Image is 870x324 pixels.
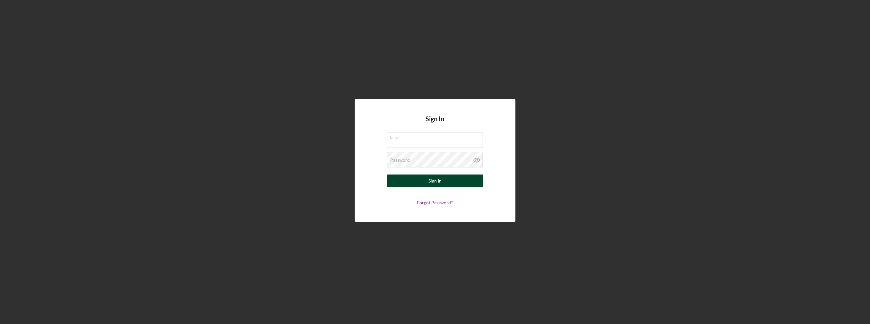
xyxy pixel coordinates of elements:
div: Sign In [428,175,442,187]
h4: Sign In [426,115,444,132]
label: Password [391,158,410,163]
button: Sign In [387,175,483,187]
a: Forgot Password? [417,200,453,205]
label: Email [391,132,483,140]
